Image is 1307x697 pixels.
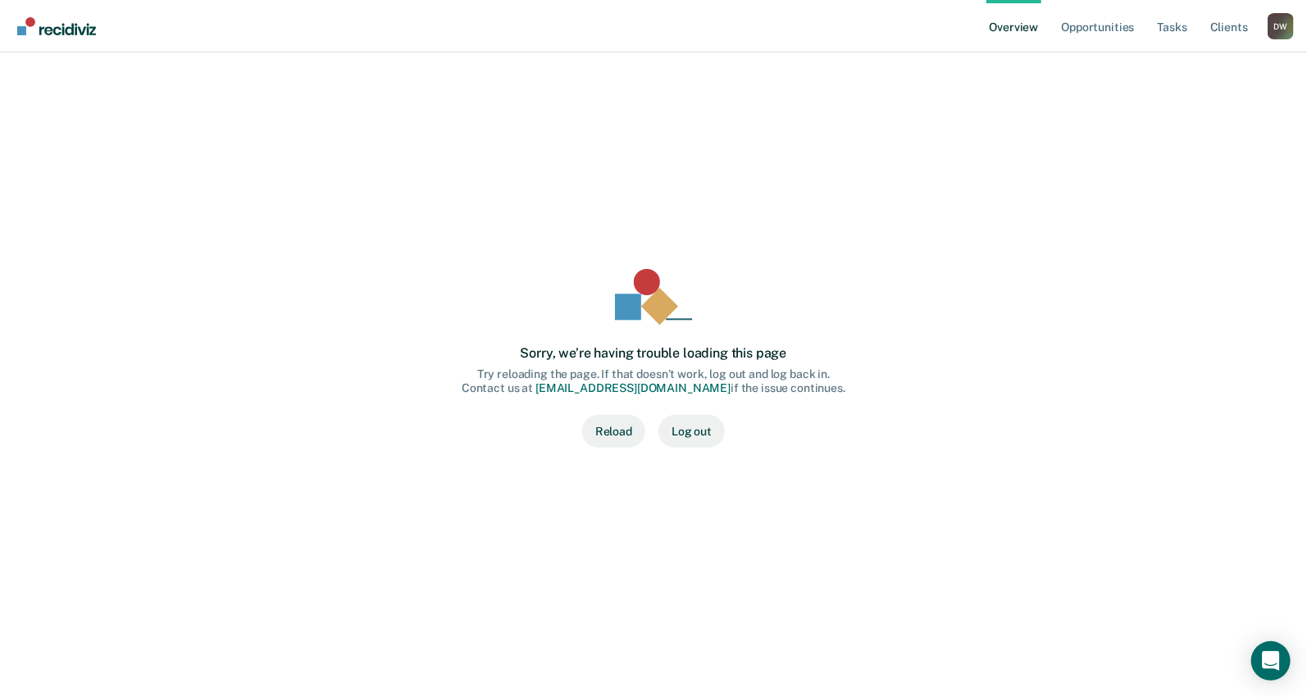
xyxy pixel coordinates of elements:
[658,415,725,448] button: Log out
[1251,641,1291,681] div: Open Intercom Messenger
[17,17,96,35] img: Recidiviz
[1268,13,1294,39] button: Profile dropdown button
[535,381,731,394] a: [EMAIL_ADDRESS][DOMAIN_NAME]
[462,367,845,395] div: Try reloading the page. If that doesn’t work, log out and log back in. Contact us at if the issue...
[1268,13,1294,39] div: D W
[582,415,645,448] button: Reload
[521,345,787,361] div: Sorry, we’re having trouble loading this page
